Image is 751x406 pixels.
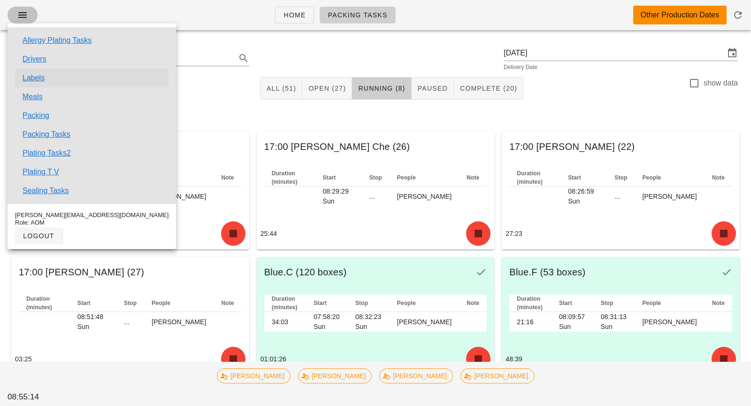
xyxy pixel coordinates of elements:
td: 08:31:13 Sun [593,312,635,332]
span: Packing Tasks [328,11,388,19]
div: 01:01:26 [257,343,495,375]
a: Packing [23,110,49,121]
th: People [390,295,459,312]
th: Start [306,295,348,312]
div: 17:00 [PERSON_NAME] (27) [11,257,249,287]
button: logout [15,227,62,244]
td: 08:51:48 Sun [70,312,116,332]
div: 8 Tasks [6,103,745,133]
td: 21:16 [509,312,552,332]
label: show data [704,78,738,88]
div: 48:39 [502,343,740,375]
td: [PERSON_NAME] [635,312,704,332]
th: Duration (minutes) [509,169,560,187]
span: Complete (20) [460,85,517,92]
a: Meals [23,91,43,102]
td: ... [607,187,635,206]
span: [PERSON_NAME] [304,369,366,383]
th: Note [705,169,732,187]
th: Duration (minutes) [264,169,315,187]
div: Role: AOM [15,219,169,226]
td: [PERSON_NAME] [390,312,459,332]
div: 25:44 [257,218,495,250]
th: People [635,295,704,312]
td: [PERSON_NAME] [144,187,214,206]
a: Allergy Plating Tasks [23,35,92,46]
th: Stop [348,295,390,312]
div: 08:55:14 [6,389,67,405]
span: logout [23,232,54,240]
th: People [144,295,214,312]
th: Stop [362,169,390,187]
a: Plating T V [23,166,59,178]
button: Paused [412,77,454,100]
span: Open (27) [308,85,346,92]
div: [PERSON_NAME][EMAIL_ADDRESS][DOMAIN_NAME] [15,211,169,219]
td: 08:32:23 Sun [348,312,390,332]
th: People [635,169,704,187]
th: Note [214,169,242,187]
button: Open (27) [302,77,352,100]
div: 17:00 [PERSON_NAME] (22) [502,132,740,162]
th: Note [705,295,732,312]
th: Start [560,169,607,187]
th: Note [459,295,487,312]
th: Duration (minutes) [264,295,307,312]
div: 17:00 [PERSON_NAME] Che (26) [257,132,495,162]
td: ... [362,187,390,206]
th: Note [459,169,487,187]
th: Duration (minutes) [19,295,70,312]
td: 08:26:59 Sun [560,187,607,206]
th: Note [214,295,242,312]
span: All (51) [266,85,296,92]
a: Home [275,7,314,23]
span: [PERSON_NAME] [467,369,528,383]
a: Sealing Tasks [23,185,69,196]
th: Start [552,295,593,312]
td: 34:03 [264,312,307,332]
div: Other Production Dates [641,9,719,21]
th: Start [70,295,116,312]
th: Stop [607,169,635,187]
td: 07:58:20 Sun [306,312,348,332]
th: Start [315,169,361,187]
div: Blue.F (53 boxes) [502,257,740,287]
span: Paused [417,85,448,92]
a: Packing Tasks [320,7,396,23]
a: Drivers [23,54,46,65]
td: [PERSON_NAME] [144,312,214,332]
span: [PERSON_NAME] [223,369,284,383]
th: Stop [593,295,635,312]
td: 08:09:57 Sun [552,312,593,332]
td: 08:29:29 Sun [315,187,361,206]
th: Duration (minutes) [509,295,552,312]
div: 03:25 [11,343,249,375]
span: Running (8) [358,85,405,92]
span: Home [283,11,306,19]
div: 27:23 [502,218,740,250]
th: People [390,169,459,187]
button: Running (8) [352,77,411,100]
a: Plating Tasks2 [23,148,71,159]
th: People [144,169,214,187]
a: Labels [23,72,45,84]
a: Packing Tasks [23,129,70,140]
td: [PERSON_NAME] [635,187,704,206]
td: ... [116,312,144,332]
div: Delivery Date [504,64,738,70]
th: Stop [116,295,144,312]
td: [PERSON_NAME] [390,187,459,206]
button: All (51) [260,77,302,100]
span: [PERSON_NAME] [385,369,447,383]
button: Complete (20) [454,77,523,100]
div: Blue.C (120 boxes) [257,257,495,287]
